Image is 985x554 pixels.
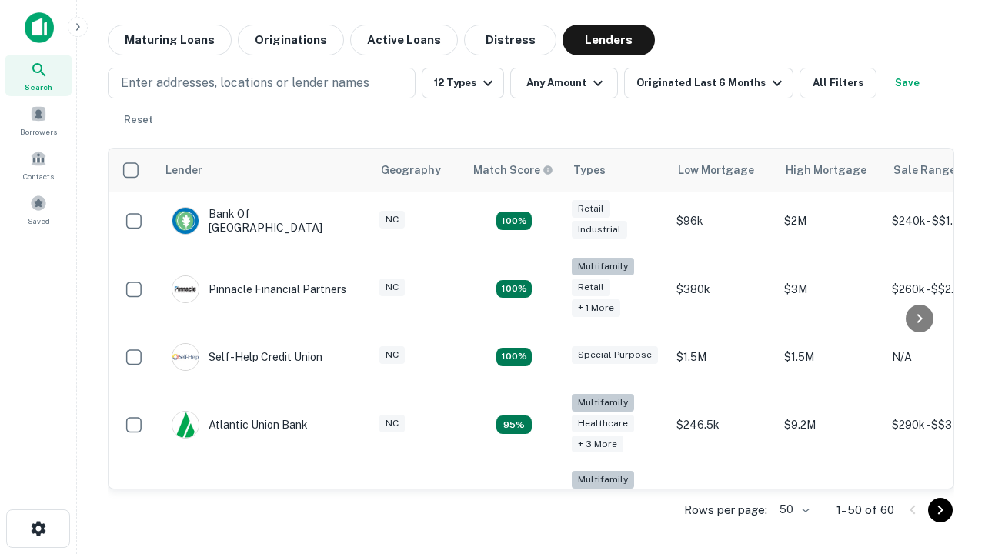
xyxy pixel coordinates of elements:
div: The Fidelity Bank [172,489,296,516]
div: Matching Properties: 11, hasApolloMatch: undefined [496,348,532,366]
button: All Filters [800,68,876,98]
div: Matching Properties: 15, hasApolloMatch: undefined [496,212,532,230]
div: Healthcare [572,415,634,432]
td: $246.5k [669,386,776,464]
button: 12 Types [422,68,504,98]
a: Contacts [5,144,72,185]
th: Geography [372,149,464,192]
button: Active Loans [350,25,458,55]
td: $1.5M [669,328,776,386]
button: Go to next page [928,498,953,522]
div: NC [379,415,405,432]
img: capitalize-icon.png [25,12,54,43]
span: Search [25,81,52,93]
th: Lender [156,149,372,192]
div: Retail [572,200,610,218]
div: Capitalize uses an advanced AI algorithm to match your search with the best lender. The match sco... [473,162,553,179]
div: Low Mortgage [678,161,754,179]
a: Saved [5,189,72,230]
th: Types [564,149,669,192]
button: Distress [464,25,556,55]
div: Pinnacle Financial Partners [172,275,346,303]
img: picture [172,412,199,438]
span: Borrowers [20,125,57,138]
button: Reset [114,105,163,135]
div: Multifamily [572,394,634,412]
th: Capitalize uses an advanced AI algorithm to match your search with the best lender. The match sco... [464,149,564,192]
div: NC [379,211,405,229]
td: $246k [669,463,776,541]
div: Multifamily [572,258,634,275]
div: Lender [165,161,202,179]
div: Originated Last 6 Months [636,74,786,92]
button: Any Amount [510,68,618,98]
img: picture [172,344,199,370]
td: $3.2M [776,463,884,541]
div: High Mortgage [786,161,866,179]
p: 1–50 of 60 [836,501,894,519]
button: Enter addresses, locations or lender names [108,68,416,98]
button: Maturing Loans [108,25,232,55]
td: $9.2M [776,386,884,464]
iframe: Chat Widget [908,382,985,456]
button: Originations [238,25,344,55]
td: $96k [669,192,776,250]
button: Lenders [563,25,655,55]
div: Industrial [572,221,627,239]
div: 50 [773,499,812,521]
h6: Match Score [473,162,550,179]
div: + 1 more [572,299,620,317]
td: $1.5M [776,328,884,386]
div: Sale Range [893,161,956,179]
div: + 3 more [572,436,623,453]
span: Contacts [23,170,54,182]
p: Enter addresses, locations or lender names [121,74,369,92]
a: Borrowers [5,99,72,141]
div: Atlantic Union Bank [172,411,308,439]
th: High Mortgage [776,149,884,192]
td: $380k [669,250,776,328]
div: Matching Properties: 17, hasApolloMatch: undefined [496,280,532,299]
div: Retail [572,279,610,296]
span: Saved [28,215,50,227]
div: Special Purpose [572,346,658,364]
div: Self-help Credit Union [172,343,322,371]
div: Types [573,161,606,179]
div: NC [379,279,405,296]
td: $2M [776,192,884,250]
div: NC [379,346,405,364]
button: Originated Last 6 Months [624,68,793,98]
td: $3M [776,250,884,328]
a: Search [5,55,72,96]
div: Bank Of [GEOGRAPHIC_DATA] [172,207,356,235]
div: Multifamily [572,471,634,489]
img: picture [172,276,199,302]
button: Save your search to get updates of matches that match your search criteria. [883,68,932,98]
th: Low Mortgage [669,149,776,192]
div: Geography [381,161,441,179]
img: picture [172,208,199,234]
div: Matching Properties: 9, hasApolloMatch: undefined [496,415,532,434]
p: Rows per page: [684,501,767,519]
